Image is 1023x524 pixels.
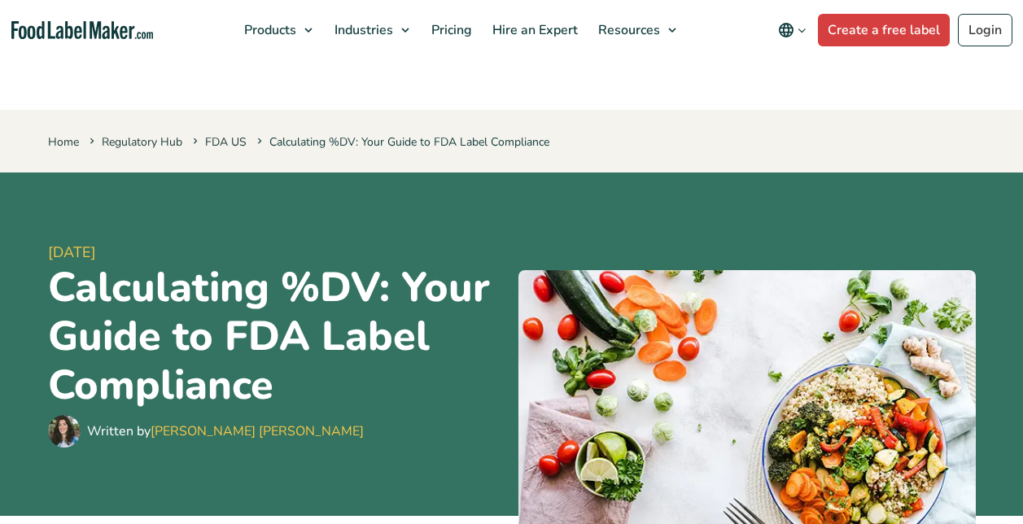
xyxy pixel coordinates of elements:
[818,14,950,46] a: Create a free label
[254,134,549,150] span: Calculating %DV: Your Guide to FDA Label Compliance
[205,134,247,150] a: FDA US
[239,21,298,39] span: Products
[48,242,505,264] span: [DATE]
[330,21,395,39] span: Industries
[593,21,662,39] span: Resources
[48,134,79,150] a: Home
[48,264,505,411] h1: Calculating %DV: Your Guide to FDA Label Compliance
[102,134,182,150] a: Regulatory Hub
[767,14,818,46] button: Change language
[958,14,1012,46] a: Login
[87,421,364,441] div: Written by
[487,21,579,39] span: Hire an Expert
[151,422,364,440] a: [PERSON_NAME] [PERSON_NAME]
[426,21,474,39] span: Pricing
[48,415,81,448] img: Maria Abi Hanna - Food Label Maker
[11,21,153,40] a: Food Label Maker homepage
